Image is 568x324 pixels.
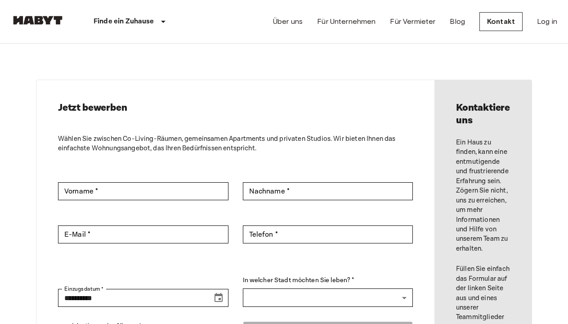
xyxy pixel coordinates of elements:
h2: Jetzt bewerben [58,102,413,114]
p: Wählen Sie zwischen Co-Living-Räumen, gemeinsamen Apartments und privaten Studios. Wir bieten Ihn... [58,134,413,153]
label: Einzugsdatum [64,285,104,293]
p: Finde ein Zuhause [94,16,154,27]
button: Choose date, selected date is Aug 19, 2025 [210,289,228,307]
a: Kontakt [479,12,523,31]
label: In welcher Stadt möchten Sie leben? * [243,276,413,285]
a: Blog [450,16,465,27]
a: Für Unternehmen [317,16,376,27]
a: Über uns [273,16,303,27]
a: Für Vermieter [390,16,435,27]
img: Habyt [11,16,65,25]
p: Ein Haus zu finden, kann eine entmutigende und frustrierende Erfahrung sein. Zögern Sie nicht, un... [456,138,510,253]
a: Log in [537,16,557,27]
h2: Kontaktiere uns [456,102,510,127]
